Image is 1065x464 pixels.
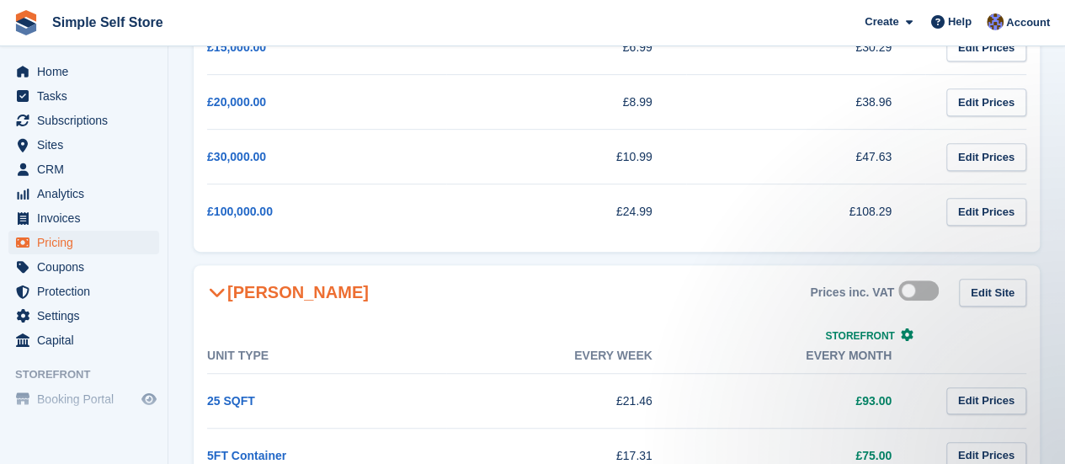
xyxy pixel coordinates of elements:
a: menu [8,255,159,279]
span: Create [865,13,898,30]
a: menu [8,109,159,132]
a: Storefront [825,330,913,342]
span: Help [948,13,972,30]
span: Storefront [825,330,894,342]
span: Invoices [37,206,138,230]
span: Sites [37,133,138,157]
a: Edit Prices [946,88,1026,116]
img: stora-icon-8386f47178a22dfd0bd8f6a31ec36ba5ce8667c1dd55bd0f319d3a0aa187defe.svg [13,10,39,35]
td: £38.96 [686,75,925,130]
span: Settings [37,304,138,328]
a: £20,000.00 [207,95,266,109]
a: menu [8,206,159,230]
a: menu [8,157,159,181]
span: Subscriptions [37,109,138,132]
img: Sharon Hughes [987,13,1004,30]
a: menu [8,328,159,352]
a: menu [8,60,159,83]
td: £30.29 [686,20,925,75]
a: menu [8,231,159,254]
span: CRM [37,157,138,181]
div: Prices inc. VAT [810,285,894,300]
th: Every month [686,339,925,374]
th: Every week [446,339,685,374]
a: Edit Prices [946,34,1026,61]
a: Edit Site [959,279,1026,307]
span: Protection [37,280,138,303]
a: £30,000.00 [207,150,266,163]
span: Account [1006,14,1050,31]
a: menu [8,84,159,108]
a: 5FT Container [207,449,286,462]
a: Edit Prices [946,198,1026,226]
td: £10.99 [446,130,685,184]
th: Unit Type [207,339,446,374]
a: Simple Self Store [45,8,170,36]
a: Preview store [139,389,159,409]
a: 25 SQFT [207,394,255,408]
span: Tasks [37,84,138,108]
td: £24.99 [446,184,685,239]
a: menu [8,182,159,205]
td: £8.99 [446,75,685,130]
a: £15,000.00 [207,40,266,54]
a: Edit Prices [946,387,1026,415]
h2: [PERSON_NAME] [207,282,369,302]
td: £108.29 [686,184,925,239]
span: Storefront [15,366,168,383]
a: £100,000.00 [207,205,273,218]
td: £93.00 [686,373,925,428]
span: Coupons [37,255,138,279]
td: £6.99 [446,20,685,75]
span: Analytics [37,182,138,205]
td: £47.63 [686,130,925,184]
span: Pricing [37,231,138,254]
span: Capital [37,328,138,352]
a: menu [8,387,159,411]
a: menu [8,304,159,328]
a: menu [8,280,159,303]
a: Edit Prices [946,143,1026,171]
span: Home [37,60,138,83]
td: £21.46 [446,373,685,428]
a: menu [8,133,159,157]
span: Booking Portal [37,387,138,411]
